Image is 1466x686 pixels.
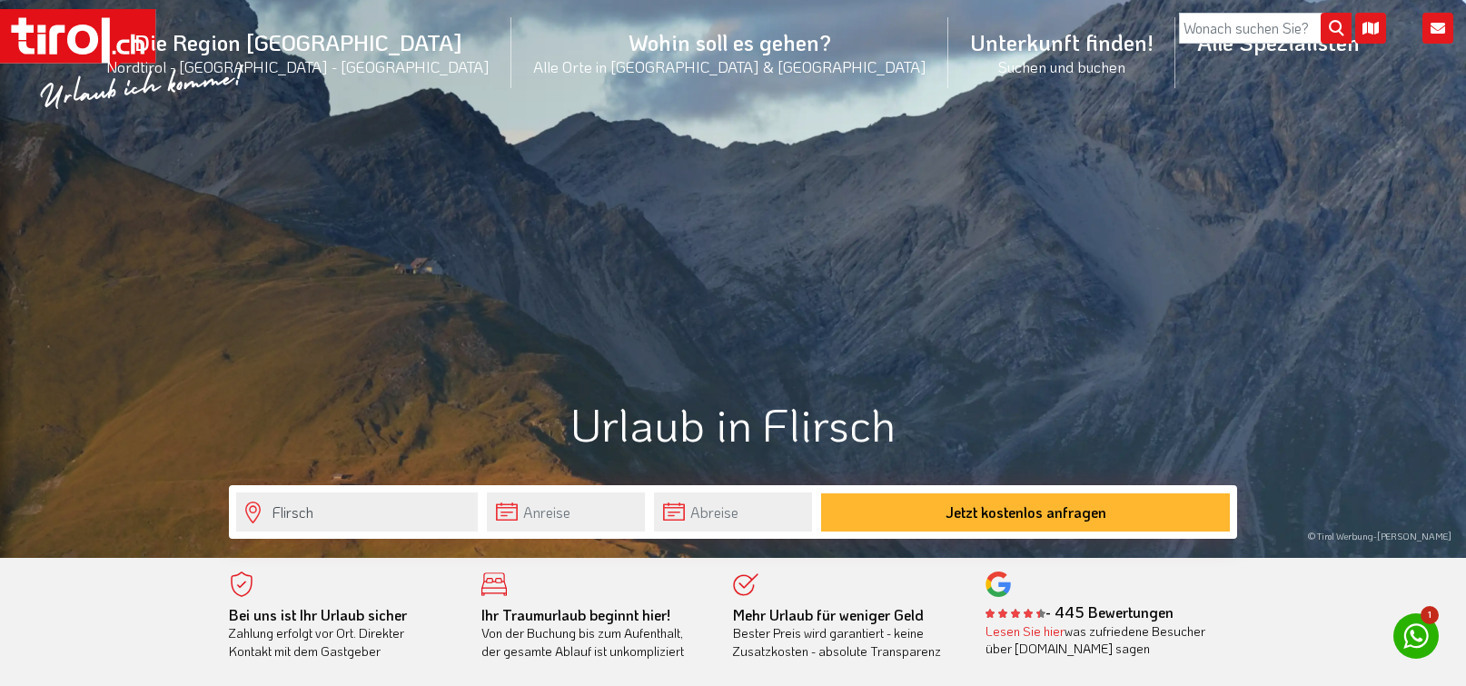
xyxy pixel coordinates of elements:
[481,606,707,661] div: Von der Buchung bis zum Aufenthalt, der gesamte Ablauf ist unkompliziert
[986,602,1174,621] b: - 445 Bewertungen
[1355,13,1386,44] i: Karte öffnen
[654,492,812,532] input: Abreise
[533,56,926,76] small: Alle Orte in [GEOGRAPHIC_DATA] & [GEOGRAPHIC_DATA]
[970,56,1154,76] small: Suchen und buchen
[948,8,1175,96] a: Unterkunft finden!Suchen und buchen
[986,622,1065,640] a: Lesen Sie hier
[1179,13,1352,44] input: Wonach suchen Sie?
[733,606,958,661] div: Bester Preis wird garantiert - keine Zusatzkosten - absolute Transparenz
[986,622,1211,658] div: was zufriedene Besucher über [DOMAIN_NAME] sagen
[481,605,670,624] b: Ihr Traumurlaub beginnt hier!
[106,56,490,76] small: Nordtirol - [GEOGRAPHIC_DATA] - [GEOGRAPHIC_DATA]
[733,605,924,624] b: Mehr Urlaub für weniger Geld
[229,606,454,661] div: Zahlung erfolgt vor Ort. Direkter Kontakt mit dem Gastgeber
[229,605,407,624] b: Bei uns ist Ihr Urlaub sicher
[487,492,645,532] input: Anreise
[229,399,1237,449] h1: Urlaub in Flirsch
[511,8,948,96] a: Wohin soll es gehen?Alle Orte in [GEOGRAPHIC_DATA] & [GEOGRAPHIC_DATA]
[1421,606,1439,624] span: 1
[821,493,1230,532] button: Jetzt kostenlos anfragen
[236,492,478,532] input: Wo soll's hingehen?
[1393,613,1439,659] a: 1
[1175,8,1382,76] a: Alle Spezialisten
[84,8,511,96] a: Die Region [GEOGRAPHIC_DATA]Nordtirol - [GEOGRAPHIC_DATA] - [GEOGRAPHIC_DATA]
[1422,13,1453,44] i: Kontakt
